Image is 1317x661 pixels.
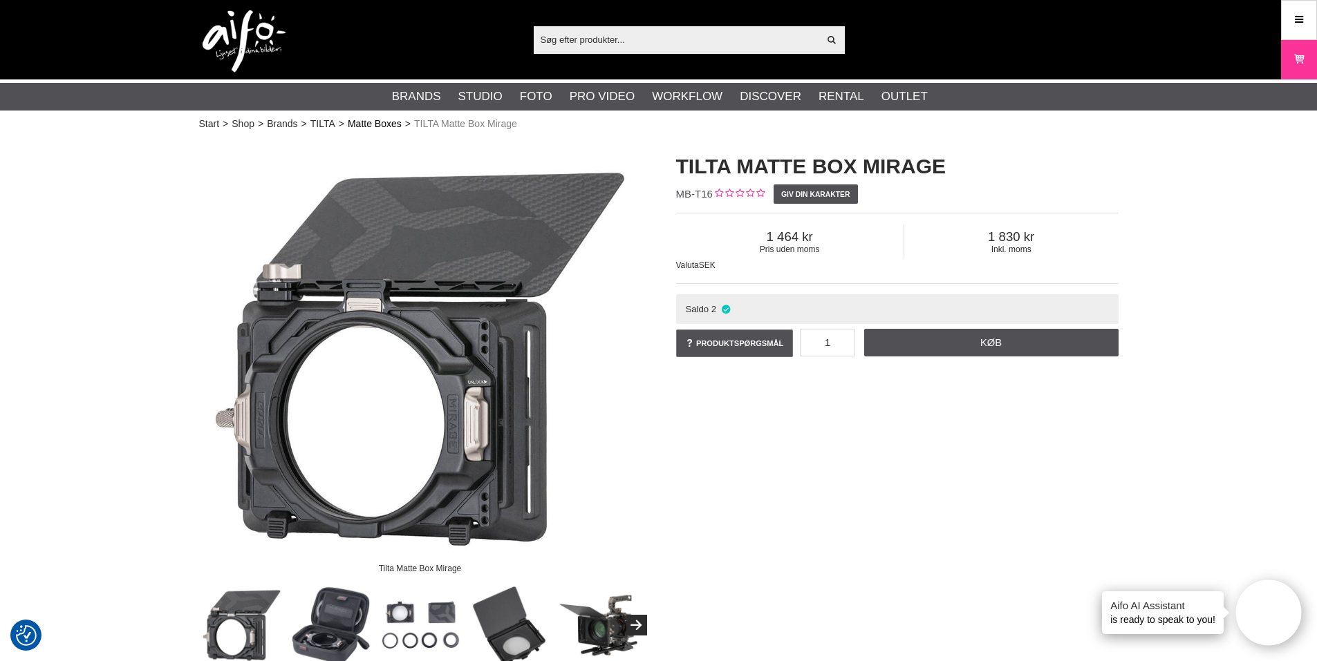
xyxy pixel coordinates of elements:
a: Brands [392,88,441,106]
span: Inkl. moms [904,245,1119,254]
a: Outlet [881,88,928,106]
span: SEK [699,260,716,270]
span: Saldo [685,304,709,314]
i: På lager [720,304,731,314]
h1: TILTA Matte Box Mirage [676,152,1119,181]
a: Workflow [652,88,722,106]
span: > [405,117,411,131]
span: Valuta [676,260,699,270]
a: Køb [864,329,1119,356]
div: Kundebed&#248;mmelse: 0 [713,187,765,202]
span: Pris uden moms [676,245,904,254]
a: Giv din karakter [774,184,858,204]
a: Rental [819,88,864,106]
a: Produktspørgsmål [676,329,794,357]
img: Revisit consent button [16,625,37,646]
a: Brands [267,117,297,131]
a: Studio [458,88,503,106]
a: Discover [740,88,801,106]
span: > [223,117,228,131]
span: > [339,117,344,131]
button: Samtykkepræferencer [16,623,37,648]
span: TILTA Matte Box Mirage [414,117,517,131]
span: 1 464 [676,229,904,245]
span: > [301,117,307,131]
a: Matte Boxes [348,117,402,131]
h4: Aifo AI Assistant [1110,598,1215,613]
span: MB-T16 [676,188,713,200]
a: Foto [520,88,552,106]
a: Shop [232,117,254,131]
a: Start [199,117,220,131]
img: logo.png [203,10,286,73]
input: Søg efter produkter... [534,29,819,50]
div: is ready to speak to you! [1102,591,1224,634]
span: 2 [711,304,716,314]
a: Pro Video [570,88,635,106]
button: Next [626,615,647,635]
img: Tilta Matte Box Mirage [199,138,642,580]
span: 1 830 [904,229,1119,245]
a: TILTA [310,117,335,131]
div: Tilta Matte Box Mirage [367,556,473,580]
span: > [258,117,263,131]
